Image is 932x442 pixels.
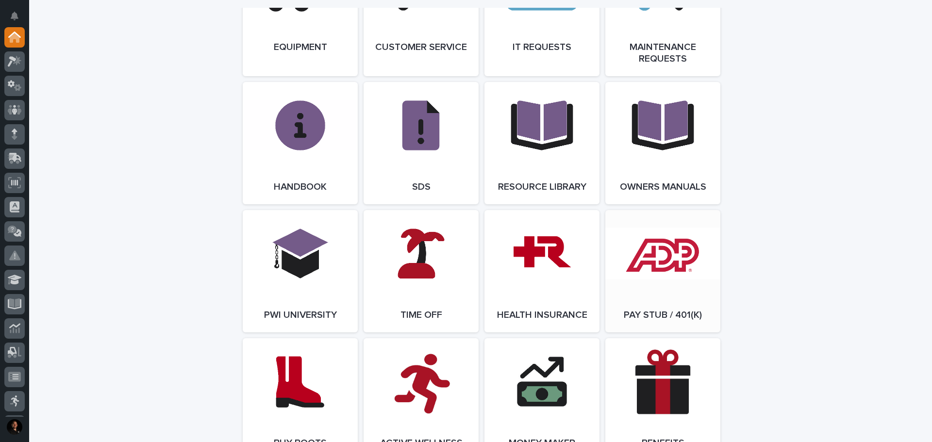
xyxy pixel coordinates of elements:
div: Notifications [12,12,25,27]
button: users-avatar [4,417,25,437]
a: Resource Library [484,82,599,204]
a: Health Insurance [484,210,599,332]
a: SDS [364,82,479,204]
a: Pay Stub / 401(k) [605,210,720,332]
button: Notifications [4,6,25,26]
a: PWI University [243,210,358,332]
a: Owners Manuals [605,82,720,204]
a: Time Off [364,210,479,332]
a: Handbook [243,82,358,204]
